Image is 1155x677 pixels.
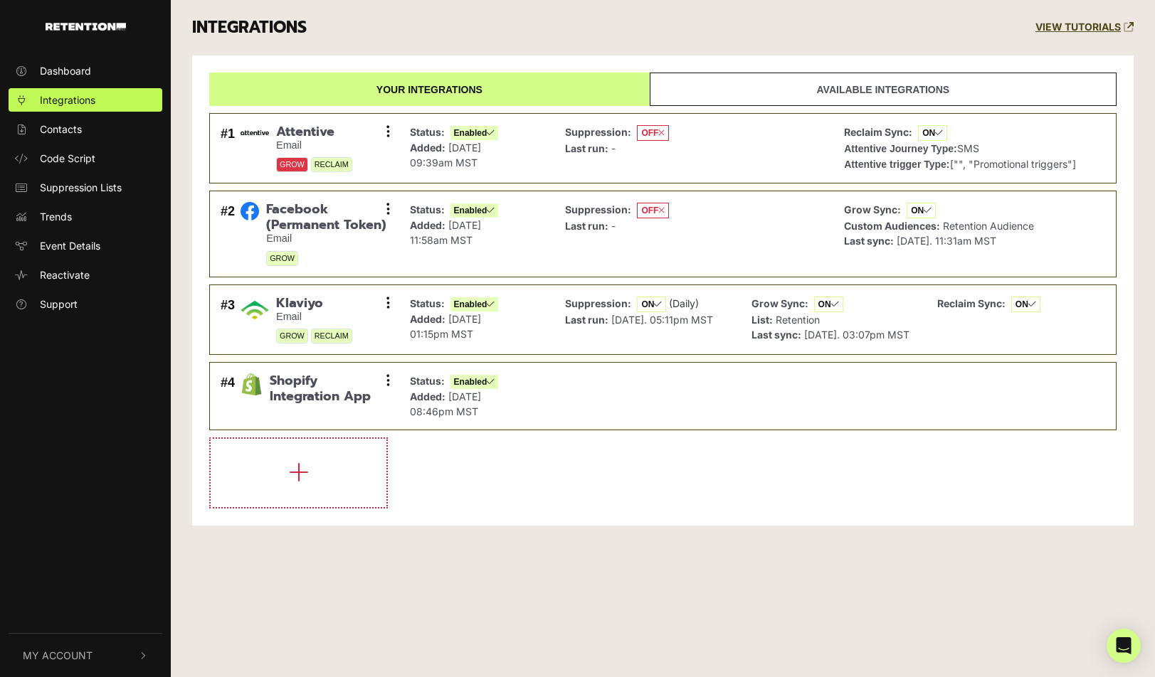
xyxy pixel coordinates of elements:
img: Retention.com [46,23,126,31]
img: Facebook (Permanent Token) [241,202,259,220]
strong: Last run: [565,142,608,154]
a: Your integrations [209,73,650,106]
strong: Suppression: [565,297,631,309]
small: Email [276,311,352,323]
span: [DATE]. 05:11pm MST [611,314,713,326]
span: GROW [266,251,298,266]
span: OFF [637,125,669,141]
img: Klaviyo [241,296,269,324]
div: Open Intercom Messenger [1107,629,1141,663]
span: RECLAIM [311,329,352,343]
span: GROW [276,329,308,343]
strong: Added: [410,219,445,231]
h3: INTEGRATIONS [192,18,307,38]
span: Contacts [40,122,82,137]
a: Integrations [9,88,162,112]
img: Attentive [241,130,269,135]
span: - [611,142,616,154]
strong: Last run: [565,220,608,232]
span: RECLAIM [311,157,352,172]
div: #1 [221,124,235,173]
strong: Suppression: [565,126,631,138]
a: Support [9,292,162,316]
span: Code Script [40,151,95,166]
div: #3 [221,296,235,344]
strong: Attentive Journey Type: [844,143,956,154]
strong: Reclaim Sync: [844,126,912,138]
div: #2 [221,202,235,265]
a: VIEW TUTORIALS [1035,21,1134,33]
span: ON [907,203,936,218]
span: [DATE]. 03:07pm MST [804,329,909,341]
span: Support [40,297,78,311]
span: Enabled [450,203,499,218]
span: [DATE]. 11:31am MST [897,235,996,247]
span: ON [637,297,666,312]
strong: Last sync: [844,235,894,247]
span: OFF [637,203,669,218]
a: Code Script [9,146,162,170]
img: Shopify Integration App [241,373,263,395]
strong: Last run: [565,314,608,326]
strong: Added: [410,390,445,403]
strong: Status: [410,203,445,215]
span: - [611,220,616,232]
span: [DATE] 01:15pm MST [410,313,481,340]
span: Event Details [40,238,100,253]
strong: Custom Audiences: [844,220,940,232]
a: Contacts [9,117,162,141]
p: SMS ["", "Promotional triggers"] [844,124,1075,172]
span: ON [1011,297,1040,312]
span: (Daily) [669,297,699,309]
strong: Status: [410,297,445,309]
button: My Account [9,634,162,677]
span: Facebook (Permanent Token) [266,202,388,233]
span: Enabled [450,126,499,140]
small: Email [266,233,388,245]
a: Suppression Lists [9,176,162,199]
a: Available integrations [650,73,1117,106]
strong: Suppression: [565,203,631,215]
strong: Last sync: [751,329,801,341]
span: [DATE] 09:39am MST [410,142,481,169]
span: ON [918,125,947,141]
span: Trends [40,209,72,224]
span: Dashboard [40,63,91,78]
strong: Added: [410,313,445,325]
strong: Grow Sync: [844,203,901,215]
strong: List: [751,314,773,326]
strong: Attentive trigger Type: [844,159,949,170]
a: Dashboard [9,59,162,82]
span: My Account [23,648,93,663]
span: Reactivate [40,267,90,282]
span: Retention [776,314,820,326]
span: Attentive [276,124,352,140]
span: Integrations [40,92,95,107]
span: Enabled [450,297,499,311]
span: Retention Audience [943,220,1034,232]
small: Email [276,139,352,151]
a: Reactivate [9,263,162,287]
span: Enabled [450,375,499,389]
a: Trends [9,205,162,228]
strong: Reclaim Sync: [937,297,1006,309]
span: Suppression Lists [40,180,122,195]
strong: Grow Sync: [751,297,808,309]
strong: Status: [410,375,445,387]
a: Event Details [9,234,162,257]
strong: Status: [410,126,445,138]
span: GROW [276,157,308,172]
div: #4 [221,373,235,419]
strong: Added: [410,142,445,154]
span: Shopify Integration App [270,373,389,404]
span: ON [814,297,843,312]
span: Klaviyo [276,296,352,311]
